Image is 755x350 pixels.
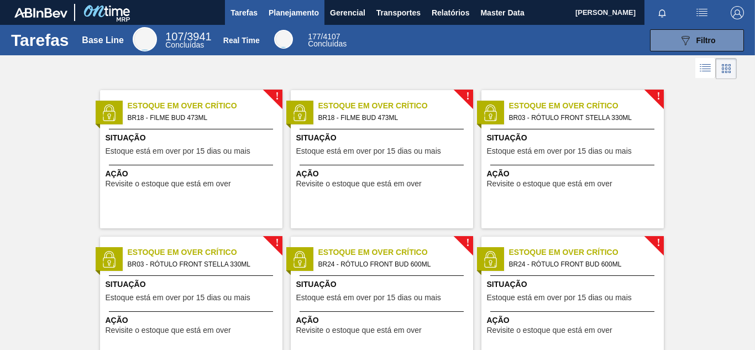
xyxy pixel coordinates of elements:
[731,6,744,19] img: Logout
[509,100,664,112] span: Estoque em Over Crítico
[482,251,499,268] img: status
[487,180,612,188] span: Revisite o estoque que está em over
[466,92,469,101] span: !
[487,147,632,155] span: Estoque está em over por 15 dias ou mais
[487,168,661,180] span: Ação
[106,279,280,290] span: Situação
[133,27,157,51] div: Base Line
[318,100,473,112] span: Estoque em Over Crítico
[716,58,737,79] div: Visão em Cards
[509,258,655,270] span: BR24 - RÓTULO FRONT BUD 600ML
[165,30,211,43] span: / 3941
[291,105,308,121] img: status
[106,147,250,155] span: Estoque está em over por 15 dias ou mais
[14,8,67,18] img: TNhmsLtSVTkK8tSr43FrP2fwEKptu5GPRR3wAAAABJRU5ErkJggg==
[101,251,117,268] img: status
[308,39,347,48] span: Concluídas
[165,32,211,49] div: Base Line
[128,258,274,270] span: BR03 - RÓTULO FRONT STELLA 330ML
[487,294,632,302] span: Estoque está em over por 15 dias ou mais
[318,112,464,124] span: BR18 - FILME BUD 473ML
[487,315,661,326] span: Ação
[296,147,441,155] span: Estoque está em over por 15 dias ou mais
[128,247,282,258] span: Estoque em Over Crítico
[275,239,279,247] span: !
[308,33,347,48] div: Real Time
[230,6,258,19] span: Tarefas
[330,6,365,19] span: Gerencial
[296,315,470,326] span: Ação
[318,258,464,270] span: BR24 - RÓTULO FRONT BUD 600ML
[650,29,744,51] button: Filtro
[308,32,340,41] span: / 4107
[106,315,280,326] span: Ação
[101,105,117,121] img: status
[509,112,655,124] span: BR03 - RÓTULO FRONT STELLA 330ML
[695,58,716,79] div: Visão em Lista
[296,132,470,144] span: Situação
[296,168,470,180] span: Ação
[432,6,469,19] span: Relatórios
[296,180,422,188] span: Revisite o estoque que está em over
[318,247,473,258] span: Estoque em Over Crítico
[487,326,612,335] span: Revisite o estoque que está em over
[128,100,282,112] span: Estoque em Over Crítico
[291,251,308,268] img: status
[165,30,183,43] span: 107
[480,6,524,19] span: Master Data
[487,279,661,290] span: Situação
[296,294,441,302] span: Estoque está em over por 15 dias ou mais
[695,6,709,19] img: userActions
[106,294,250,302] span: Estoque está em over por 15 dias ou mais
[269,6,319,19] span: Planejamento
[106,326,231,335] span: Revisite o estoque que está em over
[296,326,422,335] span: Revisite o estoque que está em over
[482,105,499,121] img: status
[657,239,660,247] span: !
[296,279,470,290] span: Situação
[275,92,279,101] span: !
[165,40,204,49] span: Concluídas
[11,34,69,46] h1: Tarefas
[223,36,260,45] div: Real Time
[696,36,716,45] span: Filtro
[487,132,661,144] span: Situação
[657,92,660,101] span: !
[106,132,280,144] span: Situação
[106,180,231,188] span: Revisite o estoque que está em over
[509,247,664,258] span: Estoque em Over Crítico
[308,32,321,41] span: 177
[128,112,274,124] span: BR18 - FILME BUD 473ML
[376,6,421,19] span: Transportes
[82,35,124,45] div: Base Line
[466,239,469,247] span: !
[274,30,293,49] div: Real Time
[106,168,280,180] span: Ação
[644,5,680,20] button: Notificações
